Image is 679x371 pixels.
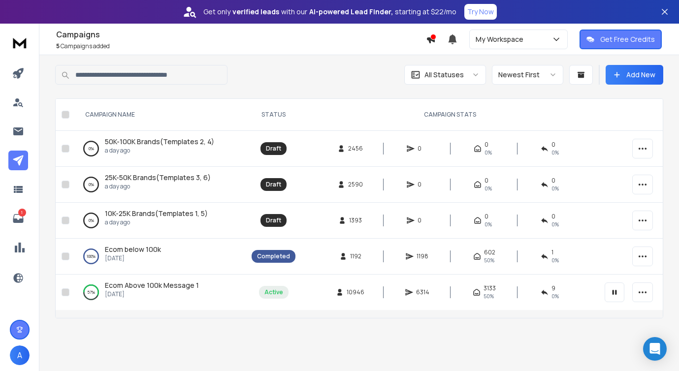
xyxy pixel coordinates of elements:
span: 1192 [350,252,361,260]
p: All Statuses [424,70,464,80]
p: Get Free Credits [600,34,655,44]
p: [DATE] [105,254,161,262]
div: Open Intercom Messenger [643,337,667,361]
span: 2590 [348,181,363,188]
span: 3133 [484,284,496,292]
td: 57%Ecom Above 100k Message 1[DATE] [73,275,246,310]
span: 0% [485,220,492,228]
span: Ecom below 100k [105,245,161,254]
a: 50K-100K Brands(Templates 2, 4) [105,137,214,147]
p: 1 [18,209,26,216]
td: 100%Ecom below 100k[DATE] [73,239,246,275]
span: 0% [551,149,559,156]
a: Ecom Above 100k Message 1 [105,280,199,290]
span: 10946 [347,288,364,296]
span: 1393 [349,216,362,224]
p: a day ago [105,183,211,190]
span: 0 [485,213,488,220]
span: 0 [551,213,555,220]
p: 0 % [89,144,94,154]
span: 50 % [484,256,494,264]
span: 50 % [484,292,494,300]
p: My Workspace [476,34,527,44]
div: Completed [257,252,290,260]
span: 0% [485,149,492,156]
p: Get only with our starting at $22/mo [203,7,456,17]
div: Draft [266,181,281,188]
span: 0% [485,185,492,192]
span: 0 [485,141,488,149]
span: 2456 [348,145,363,153]
span: 6314 [416,288,429,296]
span: 0 [418,145,427,153]
button: Get Free Credits [580,30,662,49]
span: 0 [418,216,427,224]
span: 25K-50K Brands(Templates 3, 6) [105,173,211,182]
p: 57 % [87,287,95,297]
td: 0%25K-50K Brands(Templates 3, 6)a day ago [73,167,246,203]
span: 0% [551,185,559,192]
a: Ecom below 100k [105,245,161,254]
a: 10K-25K Brands(Templates 1, 5) [105,209,208,218]
strong: AI-powered Lead Finder, [309,7,393,17]
span: 0 % [551,256,559,264]
p: Campaigns added [56,42,426,50]
span: 602 [484,248,495,256]
td: 0%50K-100K Brands(Templates 2, 4)a day ago [73,131,246,167]
span: 0% [551,220,559,228]
a: 25K-50K Brands(Templates 3, 6) [105,173,211,183]
span: 5 [56,42,60,50]
button: Try Now [464,4,497,20]
button: A [10,345,30,365]
th: CAMPAIGN STATS [301,99,599,131]
p: [DATE] [105,290,199,298]
a: 1 [8,209,28,228]
span: 0 [485,177,488,185]
span: 0 [551,141,555,149]
div: Draft [266,216,281,224]
h1: Campaigns [56,29,426,40]
span: 0 [418,181,427,188]
p: a day ago [105,147,214,155]
p: a day ago [105,218,208,226]
span: 10K-25K Brands(Templates 1, 5) [105,209,208,218]
span: 0 [551,177,555,185]
p: 0 % [89,180,94,189]
div: Active [264,288,283,296]
span: Ecom Above 100k Message 1 [105,280,199,290]
div: Draft [266,145,281,153]
p: 100 % [87,251,96,261]
img: logo [10,33,30,52]
td: 0%10K-25K Brands(Templates 1, 5)a day ago [73,203,246,239]
p: 0 % [89,216,94,225]
span: 1198 [417,252,428,260]
button: Newest First [492,65,563,85]
span: 50K-100K Brands(Templates 2, 4) [105,137,214,146]
span: 0 % [551,292,559,300]
th: CAMPAIGN NAME [73,99,246,131]
span: 9 [551,284,555,292]
p: Try Now [467,7,494,17]
strong: verified leads [232,7,279,17]
button: Add New [606,65,663,85]
th: STATUS [246,99,301,131]
span: 1 [551,248,553,256]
